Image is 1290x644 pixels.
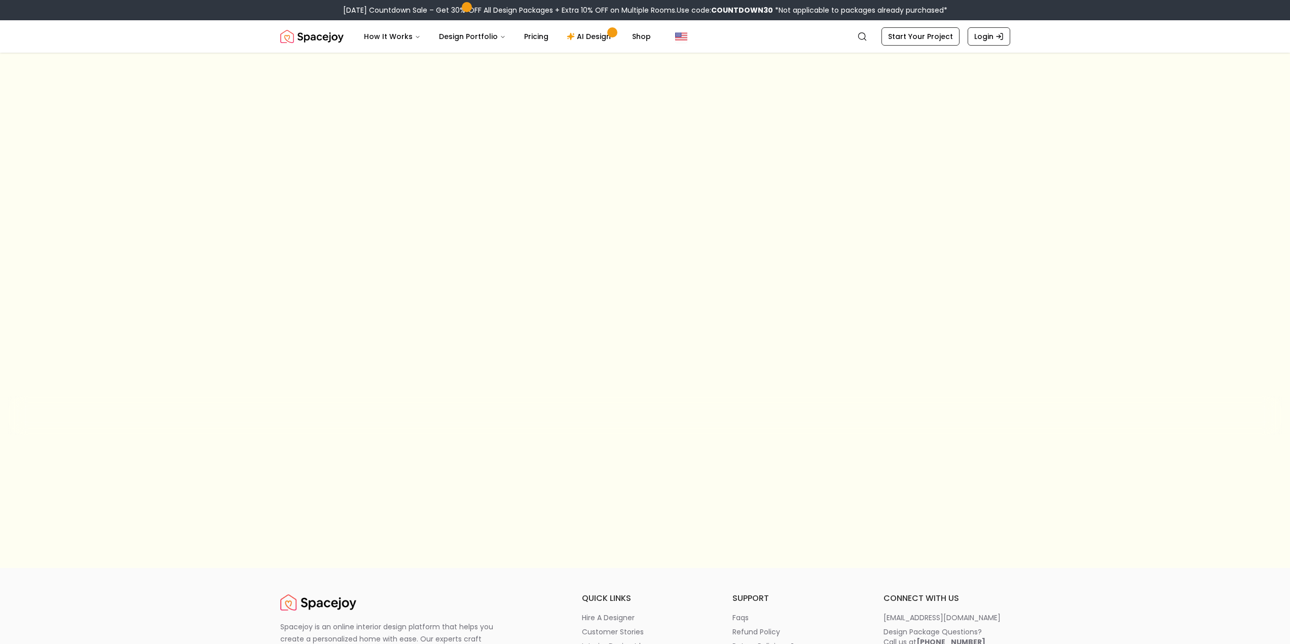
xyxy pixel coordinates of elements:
p: faqs [732,613,749,623]
nav: Global [280,20,1010,53]
button: Design Portfolio [431,26,514,47]
a: Shop [624,26,659,47]
a: faqs [732,613,859,623]
h6: connect with us [883,592,1010,604]
div: [DATE] Countdown Sale – Get 30% OFF All Design Packages + Extra 10% OFF on Multiple Rooms. [343,5,947,15]
b: COUNTDOWN30 [711,5,773,15]
p: refund policy [732,627,780,637]
a: Pricing [516,26,557,47]
a: Spacejoy [280,26,344,47]
span: Use code: [677,5,773,15]
p: hire a designer [582,613,635,623]
img: Spacejoy Logo [280,592,356,613]
img: United States [675,30,687,43]
h6: quick links [582,592,709,604]
button: How It Works [356,26,429,47]
a: customer stories [582,627,709,637]
a: AI Design [559,26,622,47]
a: Login [968,27,1010,46]
a: [EMAIL_ADDRESS][DOMAIN_NAME] [883,613,1010,623]
h6: support [732,592,859,604]
a: Spacejoy [280,592,356,613]
p: [EMAIL_ADDRESS][DOMAIN_NAME] [883,613,1001,623]
a: Start Your Project [881,27,960,46]
nav: Main [356,26,659,47]
a: refund policy [732,627,859,637]
span: *Not applicable to packages already purchased* [773,5,947,15]
a: hire a designer [582,613,709,623]
p: customer stories [582,627,644,637]
img: Spacejoy Logo [280,26,344,47]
